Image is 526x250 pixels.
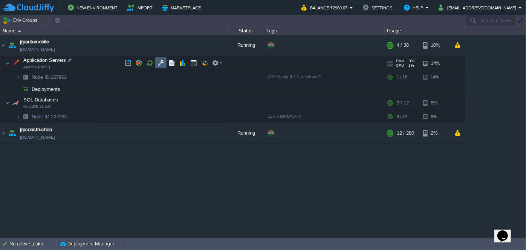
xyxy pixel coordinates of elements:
button: Import [127,3,155,12]
span: Application Servers [23,57,67,63]
button: Balance ₹2960.07 [301,3,350,12]
img: AMDAwAAAACH5BAEAAAAALAAAAAABAAEAAAICRAEAOw== [7,123,17,143]
div: 14% [423,71,448,83]
span: 11.4.5-almalinux-9 [268,114,301,118]
a: [DOMAIN_NAME] [20,133,55,141]
button: Help [404,3,425,12]
div: 2% [423,123,448,143]
div: Name [1,26,226,35]
button: Settings [363,3,394,12]
div: Tags [265,26,384,35]
a: [DOMAIN_NAME] [20,46,55,53]
div: Usage [385,26,465,35]
a: Node ID:227962 [31,74,68,80]
div: 3 / 12 [397,111,407,123]
div: 3 / 12 [397,95,409,110]
img: AMDAwAAAACH5BAEAAAAALAAAAAABAAEAAAICRAEAOw== [0,123,6,143]
button: Env Groups [3,15,40,26]
iframe: chat widget [494,220,518,242]
img: AMDAwAAAACH5BAEAAAAALAAAAAABAAEAAAICRAEAOw== [7,35,17,55]
div: Running [226,123,264,143]
a: Deployments [31,86,61,92]
span: SQL Databases [23,97,59,103]
a: Application ServersApache [DATE] [23,57,67,63]
img: AMDAwAAAACH5BAEAAAAALAAAAAABAAEAAAICRAEAOw== [10,95,21,110]
img: AMDAwAAAACH5BAEAAAAALAAAAAABAAEAAAICRAEAOw== [5,95,10,110]
button: Deployment Manager [60,240,114,248]
div: 6% [423,95,448,110]
div: Status [227,26,264,35]
img: AMDAwAAAACH5BAEAAAAALAAAAAABAAEAAAICRAEAOw== [16,83,20,95]
span: CPU [396,63,404,68]
div: 12 / 280 [397,123,414,143]
img: AMDAwAAAACH5BAEAAAAALAAAAAABAAEAAAICRAEAOw== [20,111,31,123]
span: Node ID: [32,114,51,120]
a: SQL DatabasesMariaDB 11.4.5 [23,97,59,103]
span: [DATE]-php-8.4.7-almalinux-9 [268,74,321,79]
div: No active tasks [9,238,57,250]
img: AMDAwAAAACH5BAEAAAAALAAAAAABAAEAAAICRAEAOw== [16,111,20,123]
div: 6% [423,111,448,123]
span: 3% [407,59,415,63]
a: jrpconstruction [20,126,52,133]
div: 4 / 30 [397,35,409,55]
span: 227962 [31,74,68,80]
button: [EMAIL_ADDRESS][DOMAIN_NAME] [439,3,518,12]
span: Node ID: [32,74,51,80]
span: Apache [DATE] [23,65,50,69]
img: AMDAwAAAACH5BAEAAAAALAAAAAABAAEAAAICRAEAOw== [0,35,6,55]
div: 14% [423,56,448,71]
img: AMDAwAAAACH5BAEAAAAALAAAAAABAAEAAAICRAEAOw== [18,30,21,32]
img: AMDAwAAAACH5BAEAAAAALAAAAAABAAEAAAICRAEAOw== [20,83,31,95]
span: MariaDB 11.4.5 [23,104,50,109]
img: AMDAwAAAACH5BAEAAAAALAAAAAABAAEAAAICRAEAOw== [16,71,20,83]
div: Running [226,35,264,55]
div: 10% [423,35,448,55]
span: RAM [396,59,404,63]
img: AMDAwAAAACH5BAEAAAAALAAAAAABAAEAAAICRAEAOw== [20,71,31,83]
div: 1 / 18 [397,71,407,83]
img: AMDAwAAAACH5BAEAAAAALAAAAAABAAEAAAICRAEAOw== [5,56,10,71]
a: jrpautomobile [20,38,49,46]
span: 227963 [31,113,68,120]
button: Marketplace [162,3,203,12]
span: 1% [407,63,414,68]
button: New Environment [68,3,120,12]
img: AMDAwAAAACH5BAEAAAAALAAAAAABAAEAAAICRAEAOw== [10,56,21,71]
a: Node ID:227963 [31,113,68,120]
img: CloudJiffy [3,3,54,12]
